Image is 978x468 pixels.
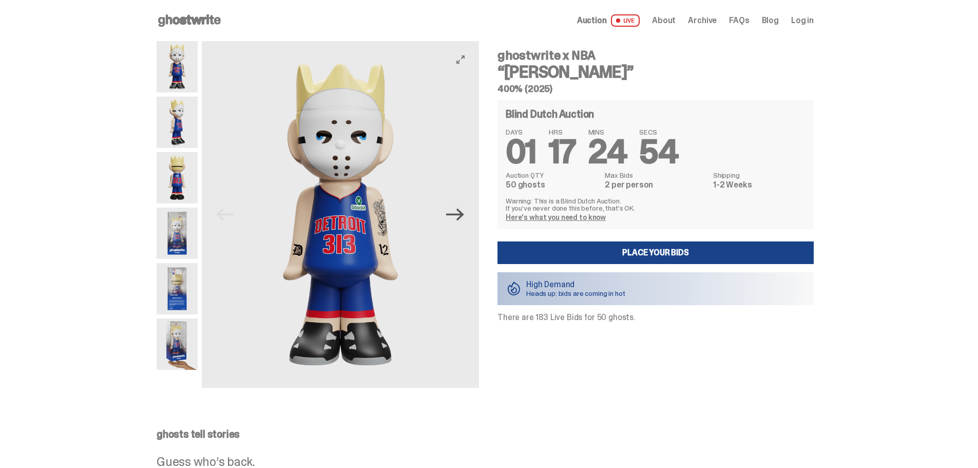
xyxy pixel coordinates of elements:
img: Eminem_NBA_400_12.png [157,208,198,259]
span: 24 [588,130,627,173]
span: SECS [639,128,678,136]
img: Copy%20of%20Eminem_NBA_400_6.png [157,152,198,203]
a: Place your Bids [497,241,814,264]
a: About [652,16,676,25]
dd: 50 ghosts [506,181,599,189]
dt: Auction QTY [506,172,599,179]
span: 54 [639,130,678,173]
a: Archive [688,16,717,25]
dt: Max Bids [605,172,707,179]
img: Eminem_NBA_400_13.png [157,263,198,314]
span: MINS [588,128,627,136]
h3: “[PERSON_NAME]” [497,64,814,80]
span: 01 [506,130,536,173]
a: FAQs [729,16,749,25]
h4: ghostwrite x NBA [497,49,814,62]
img: Copy%20of%20Eminem_NBA_400_1.png [157,41,198,92]
button: View full-screen [454,53,467,66]
p: Heads up: bids are coming in hot [526,290,625,297]
a: Log in [791,16,814,25]
p: Warning: This is a Blind Dutch Auction. If you’ve never done this before, that’s OK. [506,197,806,212]
a: Here's what you need to know [506,213,606,222]
span: DAYS [506,128,536,136]
a: Auction LIVE [577,14,640,27]
button: Next [444,203,467,226]
span: Auction [577,16,607,25]
img: Copy%20of%20Eminem_NBA_400_1.png [202,41,479,388]
p: ghosts tell stories [157,429,814,439]
dd: 2 per person [605,181,707,189]
span: 17 [549,130,576,173]
img: Copy%20of%20Eminem_NBA_400_3.png [157,97,198,148]
h5: 400% (2025) [497,84,814,93]
a: Blog [762,16,779,25]
span: HRS [549,128,576,136]
p: High Demand [526,280,625,289]
h4: Blind Dutch Auction [506,109,594,119]
img: eminem%20scale.png [157,319,198,370]
dd: 1-2 Weeks [713,181,806,189]
dt: Shipping [713,172,806,179]
span: LIVE [611,14,640,27]
p: There are 183 Live Bids for 50 ghosts. [497,313,814,322]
